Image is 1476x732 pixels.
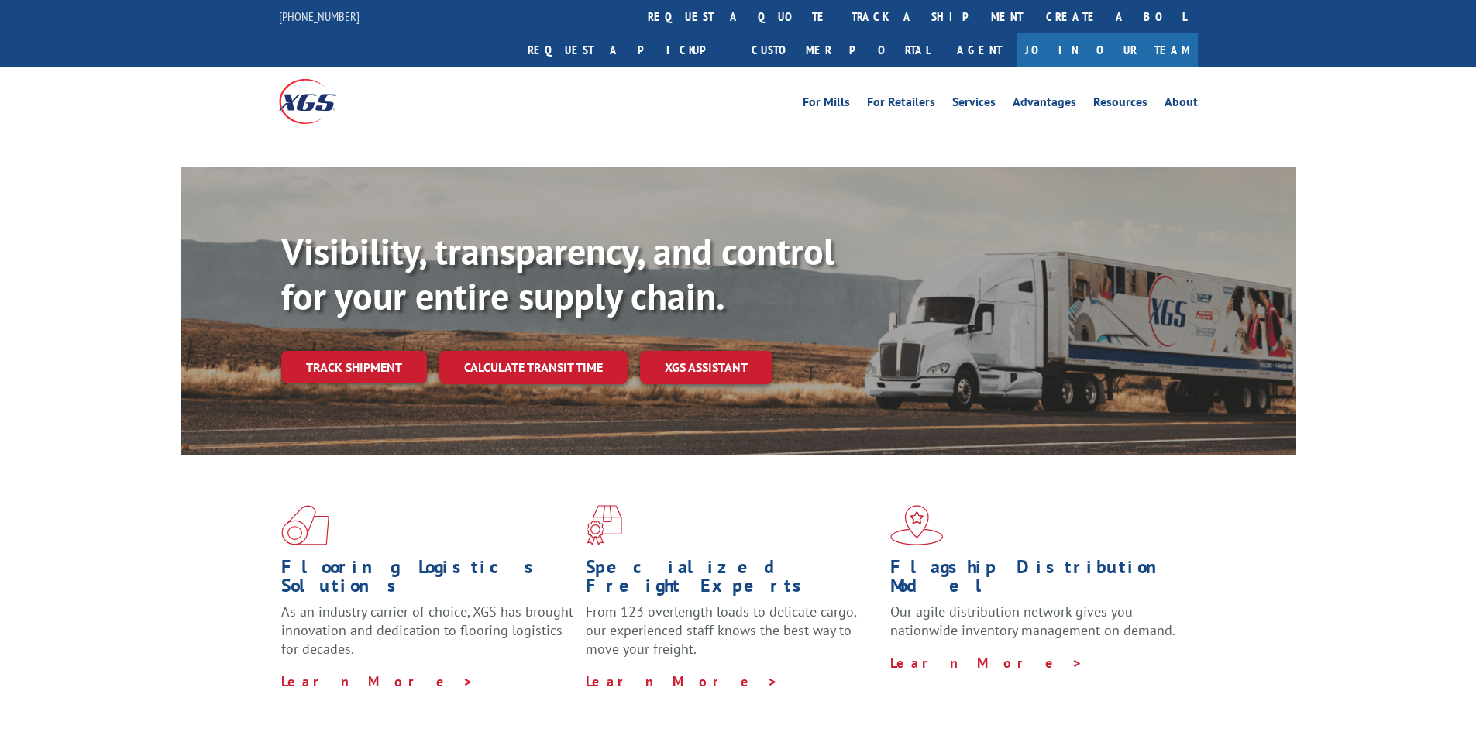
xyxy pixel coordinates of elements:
a: Calculate transit time [439,351,628,384]
a: Customer Portal [740,33,941,67]
a: Learn More > [890,654,1083,672]
a: For Retailers [867,96,935,113]
img: xgs-icon-focused-on-flooring-red [586,505,622,545]
a: About [1165,96,1198,113]
a: For Mills [803,96,850,113]
a: Resources [1093,96,1147,113]
a: Learn More > [586,672,779,690]
img: xgs-icon-flagship-distribution-model-red [890,505,944,545]
b: Visibility, transparency, and control for your entire supply chain. [281,227,834,320]
a: Services [952,96,996,113]
a: Join Our Team [1017,33,1198,67]
a: Request a pickup [516,33,740,67]
a: [PHONE_NUMBER] [279,9,360,24]
a: Agent [941,33,1017,67]
h1: Flooring Logistics Solutions [281,558,574,603]
h1: Flagship Distribution Model [890,558,1183,603]
a: Track shipment [281,351,427,383]
a: XGS ASSISTANT [640,351,772,384]
img: xgs-icon-total-supply-chain-intelligence-red [281,505,329,545]
span: As an industry carrier of choice, XGS has brought innovation and dedication to flooring logistics... [281,603,573,658]
span: Our agile distribution network gives you nationwide inventory management on demand. [890,603,1175,639]
a: Learn More > [281,672,474,690]
a: Advantages [1013,96,1076,113]
p: From 123 overlength loads to delicate cargo, our experienced staff knows the best way to move you... [586,603,879,672]
h1: Specialized Freight Experts [586,558,879,603]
